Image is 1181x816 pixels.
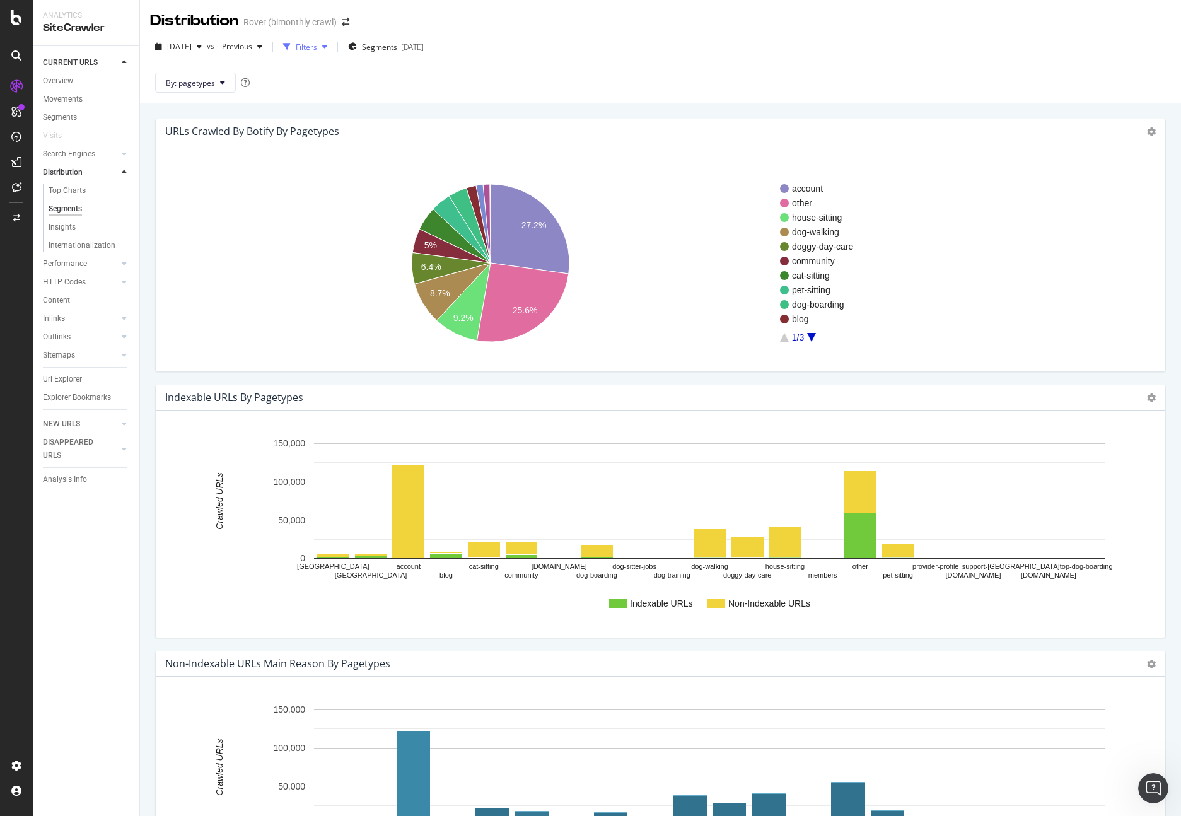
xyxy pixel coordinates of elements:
text: Crawled URLs [214,473,224,530]
text: [DOMAIN_NAME] [945,572,1001,580]
a: Explorer Bookmarks [43,391,131,404]
text: cat-sitting [469,563,499,571]
button: Previous [217,37,267,57]
text: 1/3 [792,332,805,342]
a: Overview [43,74,131,88]
text: Indexable URLs [630,598,693,609]
a: Top Charts [49,184,131,197]
span: Segments [362,42,397,52]
div: Movements [43,93,83,106]
text: dog-sitter-jobs [612,563,656,571]
text: 9.2% [453,313,474,323]
text: 50,000 [278,781,305,791]
div: HTTP Codes [43,276,86,289]
div: DISAPPEARED URLS [43,436,107,462]
text: 150,000 [273,439,305,449]
div: Segments [43,111,77,124]
div: Analysis Info [43,473,87,486]
a: Visits [43,129,74,143]
div: CURRENT URLS [43,56,98,69]
h4: Non-Indexable URLs Main Reason by pagetypes [165,655,390,672]
div: arrow-right-arrow-left [342,18,349,26]
text: other [852,563,868,571]
text: 5% [424,240,437,250]
a: Internationalization [49,239,131,252]
text: pet-sitting [883,572,913,580]
div: Explorer Bookmarks [43,391,111,404]
i: Options [1147,393,1156,402]
text: blog [792,314,808,324]
text: members [808,572,837,580]
div: Url Explorer [43,373,82,386]
div: Distribution [150,10,238,32]
svg: A chart. [166,431,1155,627]
div: SiteCrawler [43,21,129,35]
a: CURRENT URLS [43,56,118,69]
text: Non-Indexable URLs [728,598,810,609]
text: cat-sitting [792,271,830,281]
text: doggy-day-care [723,572,771,580]
text: dog-boarding [576,572,617,580]
div: Rover (bimonthly crawl) [243,16,337,28]
i: Options [1147,127,1156,136]
text: pet-sitting [792,285,830,295]
div: Segments [49,202,82,216]
svg: A chart. [166,165,1155,361]
a: Inlinks [43,312,118,325]
text: [GEOGRAPHIC_DATA] [297,563,369,571]
text: other [792,198,812,208]
span: Previous [217,41,252,52]
div: Content [43,294,70,307]
text: doggy-day-care [792,242,853,252]
div: [DATE] [401,42,424,52]
text: account [792,184,823,194]
div: Internationalization [49,239,115,252]
a: DISAPPEARED URLS [43,436,118,462]
div: Performance [43,257,87,271]
text: [GEOGRAPHIC_DATA] [335,572,407,580]
div: Outlinks [43,330,71,344]
text: support-[GEOGRAPHIC_DATA] [962,563,1060,571]
button: [DATE] [150,37,207,57]
span: 2025 Sep. 24th [167,41,192,52]
a: Search Engines [43,148,118,161]
a: Segments [43,111,131,124]
i: Options [1147,660,1156,668]
div: Distribution [43,166,83,179]
a: Sitemaps [43,349,118,362]
div: NEW URLS [43,417,80,431]
text: dog-walking [691,563,728,571]
text: dog-walking [792,227,839,237]
span: vs [207,40,217,51]
text: [DOMAIN_NAME] [532,563,587,571]
div: Search Engines [43,148,95,161]
a: NEW URLS [43,417,118,431]
text: house-sitting [792,213,842,223]
text: 27.2% [521,220,547,230]
a: Performance [43,257,118,271]
text: 100,000 [273,743,305,753]
div: Overview [43,74,73,88]
button: Segments[DATE] [343,37,429,57]
a: Outlinks [43,330,118,344]
a: HTTP Codes [43,276,118,289]
text: dog-training [654,572,690,580]
a: Distribution [43,166,118,179]
a: Movements [43,93,131,106]
text: community [504,572,538,580]
text: house-sitting [765,563,805,571]
iframe: Intercom live chat [1138,773,1168,803]
text: [DOMAIN_NAME] [1021,572,1076,580]
a: Url Explorer [43,373,131,386]
h4: Indexable URLs by pagetypes [165,389,303,406]
text: Crawled URLs [214,739,224,796]
a: Insights [49,221,131,234]
text: 0 [300,554,305,564]
text: dog-boarding [792,300,844,310]
div: Filters [296,42,317,52]
a: Segments [49,202,131,216]
text: 6.4% [421,262,441,272]
text: blog [439,572,453,580]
